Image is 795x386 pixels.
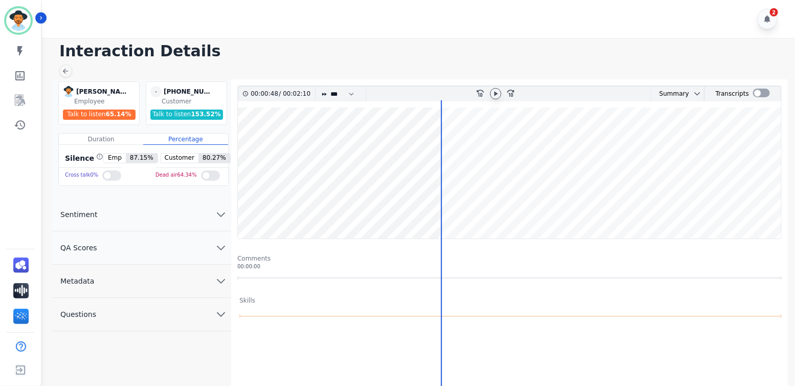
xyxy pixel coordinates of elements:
[52,276,102,286] span: Metadata
[651,87,689,101] div: Summary
[237,263,782,270] div: 00:00:00
[6,8,31,33] img: Bordered avatar
[63,110,136,120] div: Talk to listen
[689,90,701,98] button: chevron down
[52,231,231,265] button: QA Scores chevron down
[693,90,701,98] svg: chevron down
[59,42,785,60] h1: Interaction Details
[150,110,223,120] div: Talk to listen
[63,153,103,163] div: Silence
[239,296,255,305] div: Skills
[156,168,197,183] div: Dead air 64.34 %
[281,87,309,101] div: 00:02:10
[215,308,227,320] svg: chevron down
[161,154,198,163] span: Customer
[104,154,126,163] span: Emp
[237,254,782,263] div: Comments
[65,168,98,183] div: Cross talk 0 %
[770,8,778,16] div: 2
[105,111,131,118] span: 65.14 %
[52,265,231,298] button: Metadata chevron down
[52,298,231,331] button: Questions chevron down
[215,208,227,221] svg: chevron down
[143,134,228,145] div: Percentage
[52,243,105,253] span: QA Scores
[251,87,313,101] div: /
[52,198,231,231] button: Sentiment chevron down
[150,86,162,97] span: -
[251,87,279,101] div: 00:00:48
[52,309,104,319] span: Questions
[215,242,227,254] svg: chevron down
[74,97,137,105] div: Employee
[215,275,227,287] svg: chevron down
[198,154,230,163] span: 80.27 %
[76,86,127,97] div: [PERSON_NAME]
[164,86,215,97] div: [PHONE_NUMBER]
[59,134,143,145] div: Duration
[716,87,749,101] div: Transcripts
[52,209,105,220] span: Sentiment
[162,97,225,105] div: Customer
[191,111,220,118] span: 153.52 %
[126,154,158,163] span: 87.15 %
